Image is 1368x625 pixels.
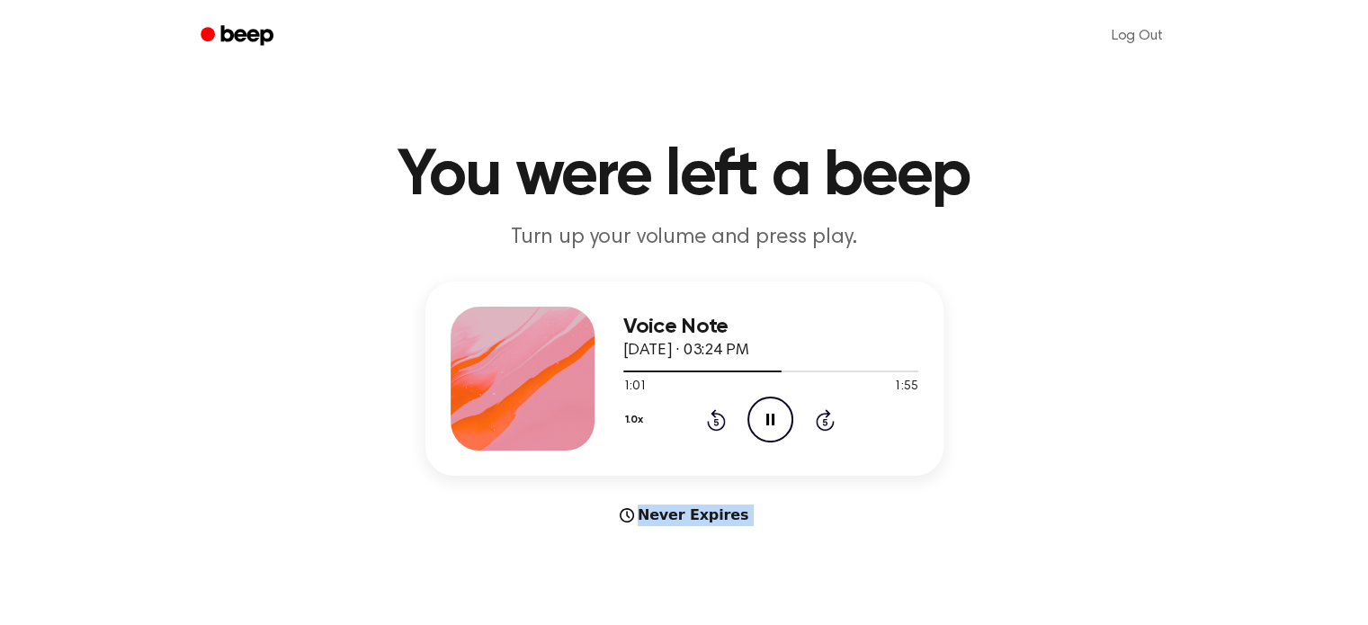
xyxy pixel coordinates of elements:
[623,315,918,339] h3: Voice Note
[188,19,290,54] a: Beep
[894,378,917,397] span: 1:55
[623,343,749,359] span: [DATE] · 03:24 PM
[623,378,647,397] span: 1:01
[339,223,1030,253] p: Turn up your volume and press play.
[623,405,650,435] button: 1.0x
[425,504,943,526] div: Never Expires
[224,144,1145,209] h1: You were left a beep
[1094,14,1181,58] a: Log Out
